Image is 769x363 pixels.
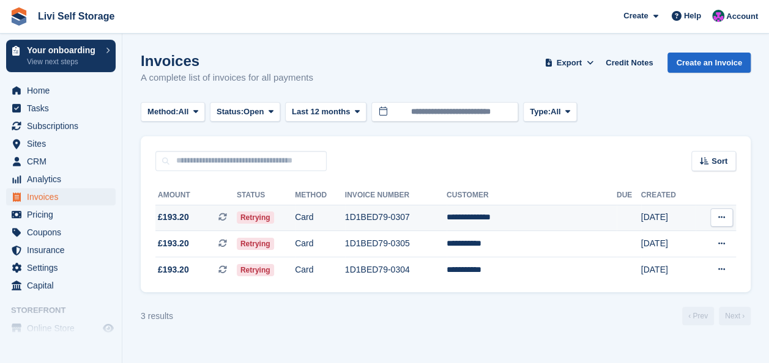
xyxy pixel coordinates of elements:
span: Type: [530,106,551,118]
td: 1D1BED79-0305 [345,231,447,257]
a: Previous [682,307,714,325]
span: Analytics [27,170,100,188]
a: menu [6,241,116,258]
button: Status: Open [210,102,280,122]
span: Capital [27,277,100,294]
a: menu [6,259,116,276]
h1: Invoices [141,53,313,69]
span: Online Store [27,320,100,337]
nav: Page [680,307,753,325]
span: Coupons [27,224,100,241]
p: A complete list of invoices for all payments [141,71,313,85]
span: Pricing [27,206,100,223]
th: Invoice Number [345,186,447,205]
a: menu [6,117,116,134]
span: Method: [147,106,179,118]
a: menu [6,206,116,223]
td: [DATE] [641,205,696,231]
span: Home [27,82,100,99]
span: CRM [27,153,100,170]
a: menu [6,82,116,99]
span: Insurance [27,241,100,258]
th: Status [237,186,295,205]
a: menu [6,320,116,337]
a: menu [6,277,116,294]
span: Last 12 months [292,106,350,118]
th: Customer [447,186,617,205]
th: Created [641,186,696,205]
p: Your onboarding [27,46,100,54]
th: Method [295,186,345,205]
span: Retrying [237,264,274,276]
span: Retrying [237,211,274,224]
td: Card [295,257,345,282]
p: View next steps [27,56,100,67]
a: Livi Self Storage [33,6,119,26]
span: Invoices [27,188,100,205]
td: Card [295,205,345,231]
span: £193.20 [158,237,189,250]
span: £193.20 [158,211,189,224]
button: Export [542,53,596,73]
span: Create [623,10,648,22]
span: Status: [217,106,243,118]
span: All [551,106,561,118]
a: Credit Notes [601,53,658,73]
a: Your onboarding View next steps [6,40,116,72]
span: Tasks [27,100,100,117]
img: Graham Cameron [712,10,724,22]
a: menu [6,188,116,205]
a: menu [6,153,116,170]
a: menu [6,135,116,152]
a: Create an Invoice [667,53,751,73]
span: Open [243,106,264,118]
button: Method: All [141,102,205,122]
a: Next [719,307,751,325]
td: 1D1BED79-0307 [345,205,447,231]
img: stora-icon-8386f47178a22dfd0bd8f6a31ec36ba5ce8667c1dd55bd0f319d3a0aa187defe.svg [10,7,28,26]
span: Retrying [237,238,274,250]
span: All [179,106,189,118]
span: Help [684,10,701,22]
span: Sites [27,135,100,152]
td: Card [295,231,345,257]
td: [DATE] [641,231,696,257]
a: Preview store [101,321,116,335]
th: Amount [155,186,237,205]
span: Settings [27,259,100,276]
div: 3 results [141,310,173,323]
span: Storefront [11,304,122,317]
td: 1D1BED79-0304 [345,257,447,282]
a: menu [6,170,116,188]
td: [DATE] [641,257,696,282]
th: Due [617,186,641,205]
button: Type: All [523,102,577,122]
span: Sort [711,155,727,167]
span: Account [726,10,758,23]
span: £193.20 [158,263,189,276]
span: Subscriptions [27,117,100,134]
button: Last 12 months [285,102,366,122]
a: menu [6,100,116,117]
a: menu [6,224,116,241]
span: Export [557,57,582,69]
